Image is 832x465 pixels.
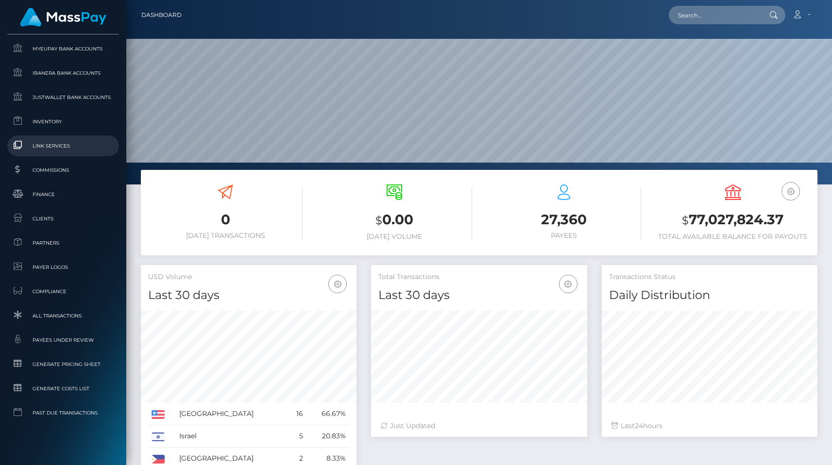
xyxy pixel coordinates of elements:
td: [GEOGRAPHIC_DATA] [176,403,288,425]
span: MyEUPay Bank Accounts [11,43,115,54]
h4: Last 30 days [378,287,579,304]
h6: Payees [487,232,641,240]
a: Inventory [7,111,119,132]
td: 66.67% [306,403,349,425]
img: MassPay Logo [20,8,106,27]
span: Payer Logos [11,262,115,273]
div: Last hours [611,421,808,431]
span: All Transactions [11,310,115,321]
a: Link Services [7,135,119,156]
h4: Daily Distribution [609,287,810,304]
img: US.png [152,410,165,419]
h4: Last 30 days [148,287,349,304]
small: $ [375,214,382,227]
span: Compliance [11,286,115,297]
span: Generate Costs List [11,383,115,394]
span: Clients [11,213,115,224]
span: JustWallet Bank Accounts [11,92,115,103]
td: 5 [288,425,306,448]
span: 24 [635,421,643,430]
h3: 0.00 [317,210,472,230]
a: Commissions [7,160,119,181]
a: Generate Costs List [7,378,119,399]
td: 16 [288,403,306,425]
h3: 27,360 [487,210,641,229]
span: Finance [11,189,115,200]
h3: 77,027,824.37 [656,210,810,230]
td: 20.83% [306,425,349,448]
span: Link Services [11,140,115,151]
span: Payees under Review [11,334,115,346]
span: Partners [11,237,115,249]
a: All Transactions [7,305,119,326]
a: Compliance [7,281,119,302]
img: IL.png [152,432,165,441]
h6: [DATE] Transactions [148,232,303,240]
a: Partners [7,232,119,253]
td: Israel [176,425,288,448]
a: MyEUPay Bank Accounts [7,38,119,59]
div: Just Updated [381,421,577,431]
small: $ [682,214,689,227]
h6: [DATE] Volume [317,232,472,241]
span: Past Due Transactions [11,407,115,418]
span: Inventory [11,116,115,127]
a: Clients [7,208,119,229]
span: Commissions [11,165,115,176]
img: PH.png [152,455,165,464]
a: Finance [7,184,119,205]
input: Search... [669,6,760,24]
h5: Transactions Status [609,272,810,282]
a: Dashboard [141,5,182,25]
a: Payees under Review [7,330,119,350]
span: Ibanera Bank Accounts [11,67,115,79]
span: Generate Pricing Sheet [11,359,115,370]
h5: Total Transactions [378,272,579,282]
a: Ibanera Bank Accounts [7,63,119,83]
a: Generate Pricing Sheet [7,354,119,375]
h6: Total Available Balance for Payouts [656,232,810,241]
h5: USD Volume [148,272,349,282]
h3: 0 [148,210,303,229]
a: Past Due Transactions [7,402,119,423]
a: Payer Logos [7,257,119,278]
a: JustWallet Bank Accounts [7,87,119,108]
